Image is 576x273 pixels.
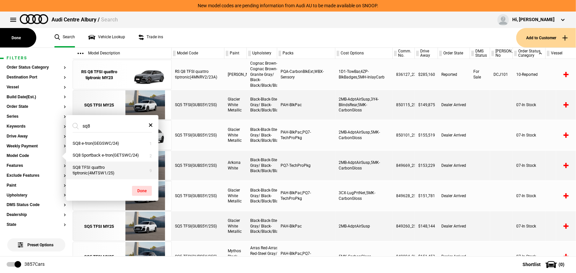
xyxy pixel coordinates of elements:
div: 3CX-LugPrtNet,5MK-CarbonGloss [335,181,393,211]
div: SQ5 TFSI MY25 [85,102,114,108]
div: 849669_25 [393,151,415,180]
section: Weekly Payment [7,144,66,154]
a: Trade ins [138,28,163,47]
section: Series [7,114,66,124]
button: Add to Customer [516,28,576,47]
a: SQ5 TFSI MY25 [76,242,122,272]
div: Dealer Arrived [438,90,470,120]
div: 10-Reported [513,60,546,89]
div: 849094_25 [393,242,415,271]
div: $285,160 [415,60,438,89]
div: Glacier White Metallic [224,120,247,150]
input: Search [73,120,144,132]
div: Black-Black-Steel Gray/ Black-Black/Black/Black [247,181,277,211]
section: Vessel [7,85,66,95]
div: PQ7-TechProPkg [277,151,335,180]
div: Arras Red-Arras Red-Steel Gray/ Black-Black/Black/Black [247,242,277,271]
div: PQA-CarbonBlkExt,WBX-Sensory [277,60,335,89]
div: Upholstery [247,48,277,59]
button: SQ8 Sportback e-tron(GETSWC/24) [66,149,158,162]
button: Shortlist(0) [513,256,576,273]
section: Dealership [7,213,66,223]
div: DCJ101 [490,60,513,89]
a: SQ5 TFSI MY25 [76,90,122,120]
div: 07-In Stock [513,181,546,211]
div: Glacier White Metallic [224,181,247,211]
div: Packs [277,48,335,59]
div: PAH-BlkPac,PQ7-TechProPkg [277,120,335,150]
div: SQ5 TFSI(GUBS5Y/25S) [172,151,224,180]
button: Dealership [7,213,66,217]
div: Black-Black-Steel Gray/ Black-Black/Black/Black [247,211,277,241]
a: SQ5 TFSI MY25 [76,212,122,241]
div: SQ5 TFSI MY25 [85,224,114,229]
div: $153,229 [415,151,438,180]
div: Comm. No. [393,48,415,59]
div: Audi Centre Albury / [51,16,118,23]
a: RS Q8 TFSI quattro tiptronic MY23 [76,60,122,90]
div: 2MB-AdptAirSusp [335,211,393,241]
a: Vehicle Lookup [88,28,125,47]
div: $155,519 [415,120,438,150]
section: Build Date(Est.) [7,95,66,105]
button: Done [132,186,152,196]
button: Paint [7,183,66,188]
div: PAH-BlkPac [277,90,335,120]
div: [PERSON_NAME] [224,60,247,89]
section: Order Status Category [7,65,66,75]
div: 850115_25 [393,90,415,120]
button: Model Code [7,154,66,158]
div: Cognac Brown-Cognac Brown-Granite Gray/ Black-Black/Black/Black [247,60,277,89]
button: Destination Port [7,75,66,80]
section: DMS Status Code [7,203,66,213]
button: SQ8 e-tron(GEGSWC/24) [66,137,158,150]
img: Audi_GUBS5Y_25S_GX_2Y2Y_PAH_2MB_5MK_WA2_3Y4_6FJ_53A_PYH_PWO_(Nadin:_2MB_3Y4_53A_5MK_6FJ_C56_PAH_P... [122,90,168,120]
button: Features [7,164,66,168]
span: Preset Options [19,234,53,247]
button: Upholstery [7,193,66,198]
div: Glacier White Metallic [224,90,247,120]
span: Search [101,16,118,23]
img: Audi_GUBS5Y_25S_GX_2Y2Y_PAH_2MB_WA2_6FJ_53A_PYH_PWO_(Nadin:_2MB_53A_6FJ_C56_PAH_PWO_PYH_WA2)_ext.png [122,212,168,241]
div: 3857 Cars [24,261,45,268]
section: Features [7,164,66,173]
section: Destination Port [7,75,66,85]
div: Glacier White Metallic [224,211,247,241]
div: 07-In Stock [513,151,546,180]
div: RS Q8 TFSI quattro tiptronic(4MNRV2/23A) [172,60,224,89]
div: Dealer Arrived [438,242,470,271]
div: Black-Black-Steel Gray/ Black-Black/Black/Black [247,151,277,180]
button: SQ8 TFSI quattro tiptronic(4MTSW1/25) [66,162,158,179]
button: Keywords [7,124,66,129]
div: SQ5 TFSI(GUBS5Y/25S) [172,181,224,211]
div: Mythos Black Metallic [224,242,247,271]
div: 849260_25 [393,211,415,241]
div: Black-Black-Steel Gray/ Black-Black/Black/Black [247,120,277,150]
h1: Filters [7,56,66,60]
div: Dealer Arrived [438,151,470,180]
section: Keywords [7,124,66,134]
img: audi.png [20,14,48,24]
div: Black-Black-Steel Gray/ Black-Black/Black/Black [247,90,277,120]
div: $151,453 [415,242,438,271]
div: 836127_23 [393,60,415,89]
section: Paint [7,183,66,193]
div: $151,781 [415,181,438,211]
section: Drive Away [7,134,66,144]
div: 5MK-CarbonGloss [335,242,393,271]
div: 07-In Stock [513,242,546,271]
div: For Sale [470,60,490,89]
div: 1D1-TowBar,4ZP-BlkBadges,5MH-InlayCarb [335,60,393,89]
div: 2MB-AdptAirSusp,5MK-CarbonGloss [335,120,393,150]
div: PAH-BlkPac,PQ7-TechProPkg [277,181,335,211]
div: Dealer Arrived [438,211,470,241]
section: Upholstery [7,193,66,203]
div: $149,875 [415,90,438,120]
div: 850101_25 [393,120,415,150]
a: Search [54,28,75,47]
div: DMS Status [470,48,490,59]
div: PAH-BlkPac,PQ7-TechProPkg [277,242,335,271]
div: Hi, [PERSON_NAME] [512,16,555,23]
button: Exclude Features [7,173,66,178]
div: Order Status Category [513,48,545,59]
